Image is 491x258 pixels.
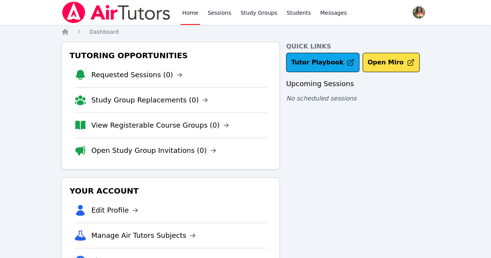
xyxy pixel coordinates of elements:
a: Study Group Replacements (0) [91,95,208,106]
h3: Upcoming Sessions [286,78,430,89]
a: Requested Sessions (0) [91,69,182,80]
span: Dashboard [89,29,119,35]
a: Open Study Group Invitations (0) [91,145,216,156]
nav: Breadcrumb [61,28,430,36]
h3: Tutoring Opportunities [68,48,273,62]
a: Dashboard [89,28,119,36]
a: Manage Air Tutors Subjects [91,230,196,241]
a: Edit Profile [91,205,138,216]
span: No scheduled sessions [286,95,356,102]
a: View Registerable Course Groups (0) [91,120,229,131]
span: Messages [320,9,347,17]
img: Air Tutors [61,2,171,23]
a: Tutor Playbook [286,53,359,72]
h4: Quick Links [286,42,430,51]
h3: Your Account [68,184,273,198]
button: Open Miro [363,53,420,72]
